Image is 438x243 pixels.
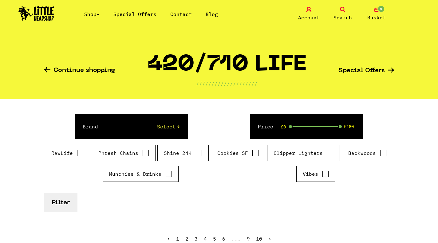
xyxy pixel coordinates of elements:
[274,149,333,157] label: Clipper Lighters
[231,236,241,242] span: ...
[18,6,54,21] img: Little Head Shop Logo
[170,11,192,17] a: Contact
[303,170,329,178] label: Vibes
[206,11,218,17] a: Blog
[222,236,225,242] a: 6
[204,236,207,242] a: 4
[256,236,262,242] a: 10
[377,5,385,13] span: 0
[213,236,216,242] a: 5
[167,236,170,242] span: ‹
[195,236,198,242] a: 3
[164,149,202,157] label: Shine 24K
[344,124,354,129] span: £180
[113,11,156,17] a: Special Offers
[176,236,179,242] span: 1
[147,54,306,80] h1: 420/710 LIFE
[84,11,100,17] a: Shop
[98,149,149,157] label: Phresh Chains
[185,236,188,242] a: 2
[196,80,258,87] p: ////////////////////
[367,14,386,21] span: Basket
[109,170,172,178] label: Munchies & Drinks
[44,67,115,74] a: Continue shopping
[268,236,271,242] a: Next »
[348,149,387,157] label: Backwoods
[83,123,98,130] label: Brand
[338,68,394,74] a: Special Offers
[258,123,273,130] label: Price
[44,193,77,212] button: Filter
[217,149,259,157] label: Cookies SF
[298,14,320,21] span: Account
[51,149,84,157] label: RawLife
[281,124,286,129] span: £0
[247,236,250,242] a: 9
[333,14,352,21] span: Search
[167,236,170,241] li: « Previous
[327,7,358,21] a: Search
[361,7,392,21] a: 0 Basket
